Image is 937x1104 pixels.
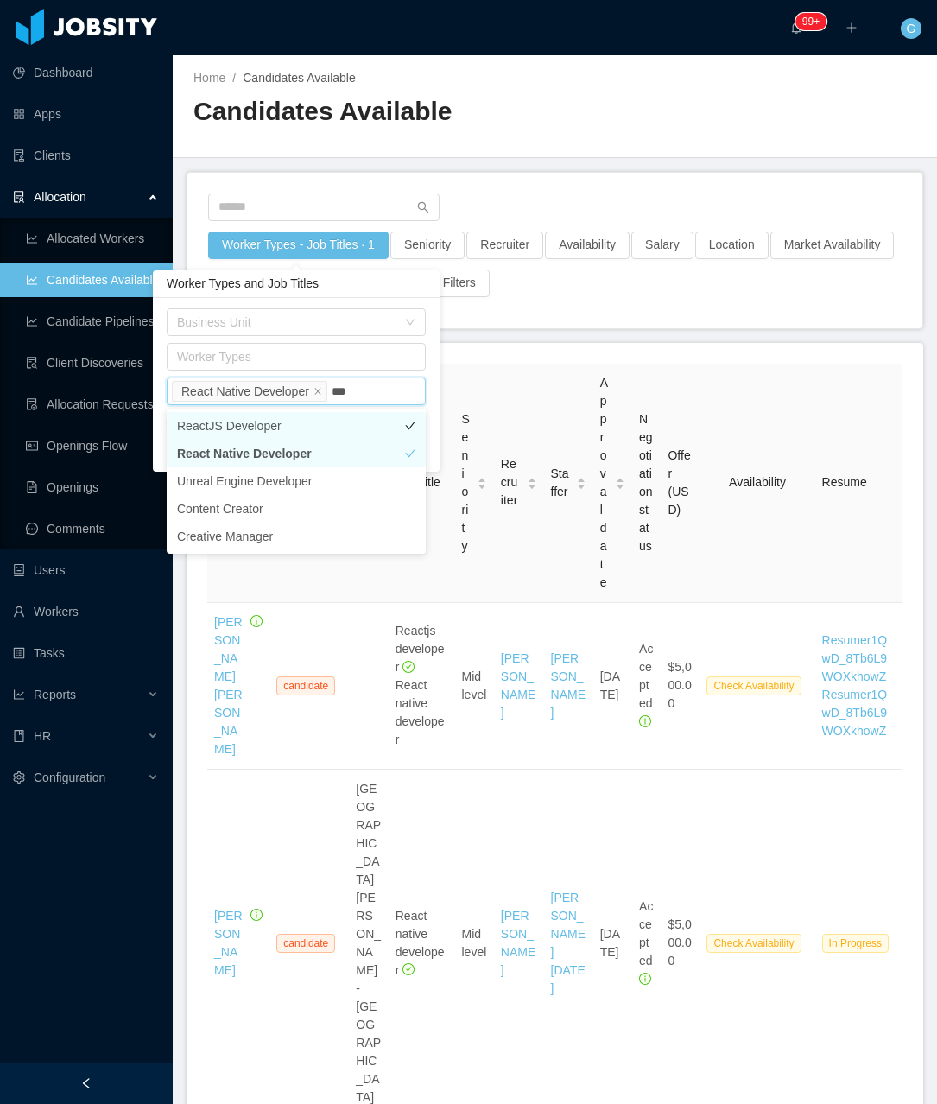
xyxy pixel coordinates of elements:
span: $5,000.00 [668,917,691,968]
li: Creative Manager [167,523,426,550]
i: icon: bell [790,22,802,34]
button: Availability [545,232,630,259]
a: [PERSON_NAME] [501,651,535,720]
a: icon: check-circle [399,963,415,977]
a: icon: idcardOpenings Flow [26,428,159,463]
i: icon: caret-up [616,476,625,481]
span: Negotiation status [639,412,653,553]
i: icon: book [13,730,25,742]
td: Mid level [455,603,494,770]
h2: Candidates Available [193,94,555,130]
i: icon: check [405,531,415,542]
td: [DATE] [593,603,632,770]
li: Content Creator [167,495,426,523]
div: Sort [576,475,586,487]
span: Recruiter [501,455,520,510]
span: Allocation [34,190,86,204]
div: React Native Developer [181,382,309,401]
button: Worker Types - Job Titles · 1 [208,232,389,259]
a: icon: auditClients [13,138,159,173]
span: Check Availability [706,934,801,953]
i: icon: check [405,504,415,514]
a: Resumer1QwD_8Tb6L9WOXkhowZ [822,686,896,740]
i: icon: check-circle [402,661,415,673]
span: Accepted [639,899,653,986]
span: Accepted [639,642,653,728]
i: icon: caret-up [527,476,536,481]
div: Worker Types and Job Titles [153,270,440,298]
a: icon: file-textOpenings [26,470,159,504]
div: Business Unit [177,314,396,331]
span: Seniority [462,410,470,555]
div: Sort [527,475,537,487]
i: icon: close [313,387,322,397]
i: icon: info-circle [639,973,651,985]
a: icon: pie-chartDashboard [13,55,159,90]
button: Market Availability [770,232,895,259]
span: HR [34,729,51,743]
li: ReactJS Developer [167,412,426,440]
i: icon: caret-down [616,482,625,487]
span: Resume [822,475,867,489]
a: icon: line-chartCandidate Pipelines [26,304,159,339]
span: React native developer [396,909,445,977]
i: icon: info-circle [250,909,263,921]
li: React Native Developer [167,440,426,467]
span: Approval date [600,374,608,592]
i: icon: check [405,421,415,431]
i: icon: caret-up [477,476,486,481]
div: Worker Types [177,348,408,365]
i: icon: caret-down [527,482,536,487]
span: candidate [276,934,335,953]
a: [PERSON_NAME][DATE] [551,891,586,995]
button: Seniority [390,232,465,259]
div: Sort [477,475,487,487]
li: Unreal Engine Developer [167,467,426,495]
button: Salary [631,232,693,259]
i: icon: check [405,448,415,459]
span: Reports [34,688,76,701]
a: icon: file-doneAllocation Requests [26,387,159,422]
span: In Progress [822,934,889,953]
i: icon: down [405,317,415,329]
i: icon: caret-up [576,476,586,481]
span: Job Title [396,475,440,489]
a: [PERSON_NAME] [551,651,586,720]
sup: 220 [795,13,826,30]
span: candidate [276,676,335,695]
span: / [232,71,236,85]
a: icon: line-chartAllocated Workers [26,221,159,256]
i: icon: solution [13,191,25,203]
span: React native developer [396,678,445,746]
i: icon: caret-down [576,482,586,487]
a: icon: file-searchClient Discoveries [26,346,159,380]
i: icon: check [405,476,415,486]
span: $5,000.00 [668,660,691,710]
i: icon: check-circle [402,963,415,975]
span: Offer (USD) [668,448,690,517]
a: icon: line-chartCandidates Available [26,263,159,297]
i: icon: setting [13,771,25,784]
a: [PERSON_NAME] [214,909,243,977]
a: Home [193,71,225,85]
span: Staffer [551,465,569,501]
span: G [907,18,916,39]
a: icon: appstoreApps [13,97,159,131]
li: React Native Developer [172,381,327,402]
button: Location [695,232,769,259]
a: icon: userWorkers [13,594,159,629]
i: icon: info-circle [639,715,651,727]
div: Sort [615,475,625,487]
a: icon: messageComments [26,511,159,546]
i: icon: caret-down [477,482,486,487]
a: icon: profileTasks [13,636,159,670]
a: Resumer1QwD_8Tb6L9WOXkhowZ [822,631,896,686]
span: Check Availability [706,676,801,695]
span: Reactjs developer [396,624,445,674]
i: icon: info-circle [250,615,263,627]
a: icon: check-circle [399,660,415,674]
i: icon: line-chart [13,688,25,701]
button: Recruiter [466,232,543,259]
span: Candidates Available [243,71,356,85]
span: Configuration [34,771,105,784]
